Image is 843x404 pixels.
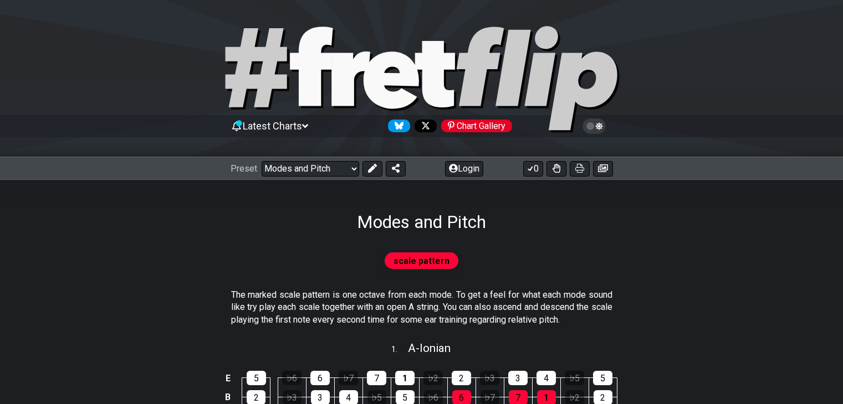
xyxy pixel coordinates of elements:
[231,289,612,326] p: The marked scale pattern is one octave from each mode. To get a feel for what each mode sound lik...
[445,161,483,177] button: Login
[410,120,437,132] a: Follow #fretflip at X
[537,371,556,385] div: 4
[367,371,386,385] div: 7
[243,120,302,132] span: Latest Charts
[452,371,471,385] div: 2
[394,253,449,269] span: scale pattern
[593,371,612,385] div: 5
[247,371,266,385] div: 5
[437,120,512,132] a: #fretflip at Pinterest
[362,161,382,177] button: Edit Preset
[386,161,406,177] button: Share Preset
[508,371,528,385] div: 3
[408,341,451,355] span: A - Ionian
[262,161,359,177] select: Preset
[523,161,543,177] button: 0
[588,121,601,131] span: Toggle light / dark theme
[384,120,410,132] a: Follow #fretflip at Bluesky
[480,371,499,385] div: ♭3
[231,163,257,174] span: Preset
[357,211,486,232] h1: Modes and Pitch
[310,371,330,385] div: 6
[339,371,358,385] div: ♭7
[570,161,590,177] button: Print
[391,344,408,356] span: 1 .
[423,371,443,385] div: ♭2
[221,369,234,388] td: E
[395,371,415,385] div: 1
[546,161,566,177] button: Toggle Dexterity for all fretkits
[441,120,512,132] div: Chart Gallery
[593,161,613,177] button: Create image
[282,371,302,385] div: ♭6
[565,371,584,385] div: ♭5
